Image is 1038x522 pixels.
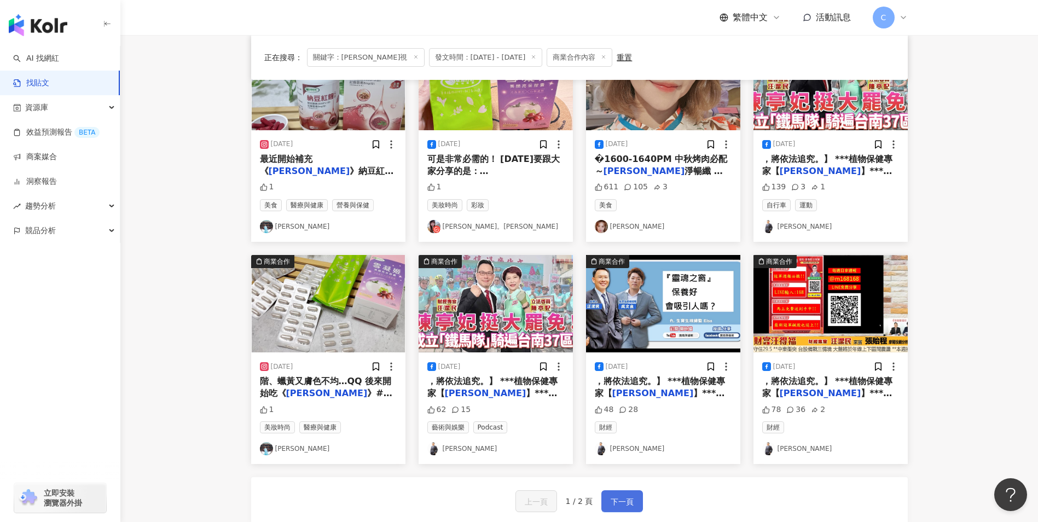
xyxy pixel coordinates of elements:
[733,11,768,24] span: 繁體中文
[299,421,341,433] span: 醫療與健康
[816,12,851,22] span: 活動訊息
[307,48,425,67] span: 關鍵字：[PERSON_NAME]視
[604,166,685,176] mark: [PERSON_NAME]
[427,154,560,176] span: 可是非常必需的！ [DATE]要跟大家分享的是：
[13,127,100,138] a: 效益預測報告BETA
[260,404,274,415] div: 1
[427,421,469,433] span: 藝術與娛樂
[586,255,740,352] img: post-image
[515,490,557,512] button: 上一頁
[595,220,732,233] a: KOL Avatar[PERSON_NAME]
[260,182,274,193] div: 1
[260,220,273,233] img: KOL Avatar
[762,376,893,398] span: ，將依法追究。】 ***植物保健專家【
[25,95,48,120] span: 資源庫
[762,182,786,193] div: 139
[566,497,593,506] span: 1 / 2 頁
[753,255,908,352] img: post-image
[264,53,303,62] span: 正在搜尋 ：
[762,220,899,233] a: KOL Avatar[PERSON_NAME]
[762,421,784,433] span: 財經
[427,182,442,193] div: 1
[653,182,668,193] div: 3
[766,256,792,267] div: 商業合作
[791,182,805,193] div: 3
[467,199,489,211] span: 彩妝
[260,220,397,233] a: KOL Avatar[PERSON_NAME]
[595,404,614,415] div: 48
[419,255,573,352] img: post-image
[780,166,861,176] mark: [PERSON_NAME]
[251,255,405,352] button: 商業合作
[264,256,290,267] div: 商業合作
[260,442,397,455] a: KOL Avatar[PERSON_NAME]
[427,220,440,233] img: KOL Avatar
[251,255,405,352] img: post-image
[611,495,634,508] span: 下一頁
[619,404,638,415] div: 28
[595,182,619,193] div: 611
[419,255,573,352] button: 商業合作
[881,11,886,24] span: C
[25,218,56,243] span: 競品分析
[271,362,293,372] div: [DATE]
[773,362,796,372] div: [DATE]
[13,53,59,64] a: searchAI 找網紅
[427,442,440,455] img: KOL Avatar
[451,404,471,415] div: 15
[762,442,775,455] img: KOL Avatar
[617,53,632,62] div: 重置
[18,489,39,507] img: chrome extension
[753,33,908,130] img: post-image
[595,442,732,455] a: KOL Avatar[PERSON_NAME]
[473,421,508,433] span: Podcast
[762,220,775,233] img: KOL Avatar
[811,182,825,193] div: 1
[427,199,462,211] span: 美妝時尚
[762,154,893,176] span: ，將依法追究。】 ***植物保健專家【
[25,194,56,218] span: 趨勢分析
[419,33,573,130] button: 商業合作
[624,182,648,193] div: 105
[595,220,608,233] img: KOL Avatar
[773,140,796,149] div: [DATE]
[13,152,57,163] a: 商案媒合
[595,376,726,398] span: ，將依法追究。】 ***植物保健專家【
[9,14,67,36] img: logo
[547,48,612,67] span: 商業合作內容
[595,199,617,211] span: 美食
[753,255,908,352] button: 商業合作
[269,166,350,176] mark: [PERSON_NAME]
[606,140,628,149] div: [DATE]
[260,421,295,433] span: 美妝時尚
[251,33,405,130] img: post-image
[260,199,282,211] span: 美食
[14,483,106,513] a: chrome extension立即安裝 瀏覽器外掛
[286,388,368,398] mark: [PERSON_NAME]
[586,33,740,130] img: post-image
[762,442,899,455] a: KOL Avatar[PERSON_NAME]
[438,362,461,372] div: [DATE]
[427,220,564,233] a: KOL Avatar[PERSON_NAME]。[PERSON_NAME]
[419,33,573,130] img: post-image
[595,442,608,455] img: KOL Avatar
[445,388,526,398] mark: [PERSON_NAME]
[286,199,328,211] span: 醫療與健康
[260,442,273,455] img: KOL Avatar
[606,362,628,372] div: [DATE]
[762,404,781,415] div: 78
[13,202,21,210] span: rise
[762,199,791,211] span: 自行車
[586,33,740,130] button: 商業合作
[332,199,374,211] span: 營養與保健
[251,33,405,130] button: 商業合作
[427,404,446,415] div: 62
[13,176,57,187] a: 洞察報告
[612,388,694,398] mark: [PERSON_NAME]
[271,140,293,149] div: [DATE]
[786,404,805,415] div: 36
[44,488,82,508] span: 立即安裝 瀏覽器外掛
[753,33,908,130] button: 商業合作
[811,404,825,415] div: 2
[599,256,625,267] div: 商業合作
